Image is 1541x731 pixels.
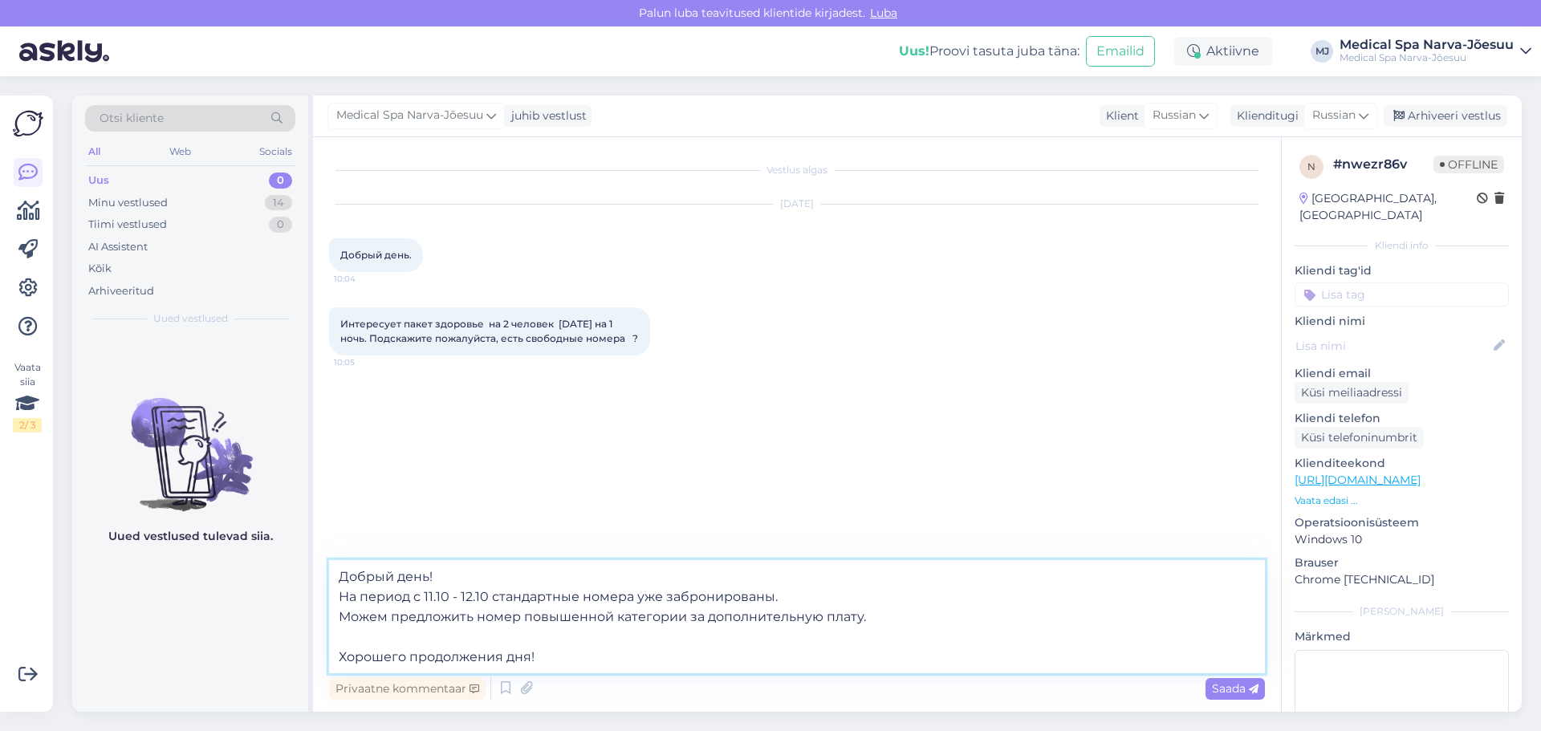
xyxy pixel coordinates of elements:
[1295,427,1424,449] div: Küsi telefoninumbrit
[340,249,412,261] span: Добрый день.
[1295,337,1490,355] input: Lisa nimi
[88,217,167,233] div: Tiimi vestlused
[88,261,112,277] div: Kõik
[100,110,164,127] span: Otsi kliente
[1295,473,1421,487] a: [URL][DOMAIN_NAME]
[340,318,638,344] span: Интересует пакет здоровье на 2 человек [DATE] на 1 ночь. Подскажите пожалуйста, есть свободные но...
[88,239,148,255] div: AI Assistent
[1100,108,1139,124] div: Klient
[899,43,929,59] b: Uus!
[329,560,1265,673] textarea: Добрый день! На период с 11.10 - 12.10 стандартные номера уже забронированы. Можем предложить ном...
[1212,681,1258,696] span: Saada
[13,360,42,433] div: Vaata siia
[1295,514,1509,531] p: Operatsioonisüsteem
[1295,554,1509,571] p: Brauser
[1295,282,1509,307] input: Lisa tag
[88,283,154,299] div: Arhiveeritud
[1333,155,1433,174] div: # nwezr86v
[108,528,273,545] p: Uued vestlused tulevad siia.
[329,163,1265,177] div: Vestlus algas
[1295,313,1509,330] p: Kliendi nimi
[865,6,902,20] span: Luba
[1340,39,1514,51] div: Medical Spa Narva-Jõesuu
[13,418,42,433] div: 2 / 3
[1295,410,1509,427] p: Kliendi telefon
[1295,628,1509,645] p: Märkmed
[269,173,292,189] div: 0
[72,369,308,514] img: No chats
[13,108,43,139] img: Askly Logo
[1433,156,1504,173] span: Offline
[329,678,486,700] div: Privaatne kommentaar
[1340,39,1531,64] a: Medical Spa Narva-JõesuuMedical Spa Narva-Jõesuu
[153,311,228,326] span: Uued vestlused
[334,356,394,368] span: 10:05
[1295,238,1509,253] div: Kliendi info
[1384,105,1507,127] div: Arhiveeri vestlus
[1153,107,1196,124] span: Russian
[1295,382,1409,404] div: Küsi meiliaadressi
[1230,108,1299,124] div: Klienditugi
[1295,365,1509,382] p: Kliendi email
[88,195,168,211] div: Minu vestlused
[1307,160,1315,173] span: n
[505,108,587,124] div: juhib vestlust
[336,107,483,124] span: Medical Spa Narva-Jõesuu
[1174,37,1272,66] div: Aktiivne
[1295,262,1509,279] p: Kliendi tag'id
[166,141,194,162] div: Web
[269,217,292,233] div: 0
[1312,107,1356,124] span: Russian
[88,173,109,189] div: Uus
[256,141,295,162] div: Socials
[1295,493,1509,508] p: Vaata edasi ...
[1295,571,1509,588] p: Chrome [TECHNICAL_ID]
[1295,604,1509,619] div: [PERSON_NAME]
[265,195,292,211] div: 14
[85,141,104,162] div: All
[1295,455,1509,472] p: Klienditeekond
[1311,40,1333,63] div: MJ
[899,42,1080,61] div: Proovi tasuta juba täna:
[1299,190,1477,224] div: [GEOGRAPHIC_DATA], [GEOGRAPHIC_DATA]
[1295,531,1509,548] p: Windows 10
[334,273,394,285] span: 10:04
[1340,51,1514,64] div: Medical Spa Narva-Jõesuu
[329,197,1265,211] div: [DATE]
[1086,36,1155,67] button: Emailid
